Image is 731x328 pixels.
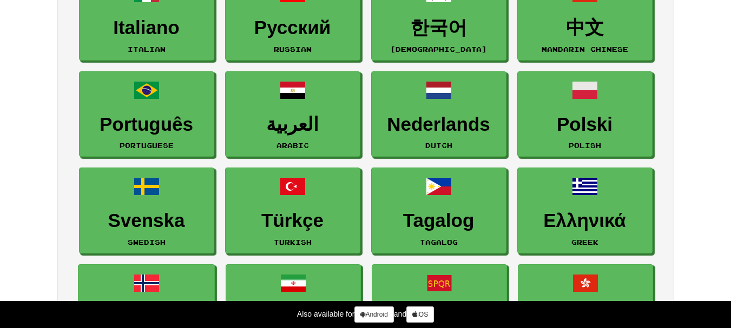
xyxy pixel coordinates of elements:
[523,210,647,231] h3: Ελληνικά
[420,238,458,246] small: Tagalog
[120,142,174,149] small: Portuguese
[231,114,354,135] h3: العربية
[79,168,214,253] a: SvenskaSwedish
[517,71,653,157] a: PolskiPolish
[85,210,208,231] h3: Svenska
[390,45,487,53] small: [DEMOGRAPHIC_DATA]
[571,238,598,246] small: Greek
[377,17,500,38] h3: 한국어
[517,168,653,253] a: ΕλληνικάGreek
[85,17,208,38] h3: Italiano
[276,142,309,149] small: Arabic
[377,210,500,231] h3: Tagalog
[274,45,312,53] small: Russian
[85,114,208,135] h3: Português
[79,71,214,157] a: PortuguêsPortuguese
[274,238,312,246] small: Turkish
[225,71,360,157] a: العربيةArabic
[523,17,647,38] h3: 中文
[225,168,360,253] a: TürkçeTurkish
[523,114,647,135] h3: Polski
[371,168,506,253] a: TagalogTagalog
[231,17,354,38] h3: Русский
[371,71,506,157] a: NederlandsDutch
[128,45,166,53] small: Italian
[354,306,393,323] a: Android
[231,210,354,231] h3: Türkçe
[128,238,166,246] small: Swedish
[425,142,452,149] small: Dutch
[377,114,500,135] h3: Nederlands
[542,45,628,53] small: Mandarin Chinese
[406,306,434,323] a: iOS
[569,142,601,149] small: Polish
